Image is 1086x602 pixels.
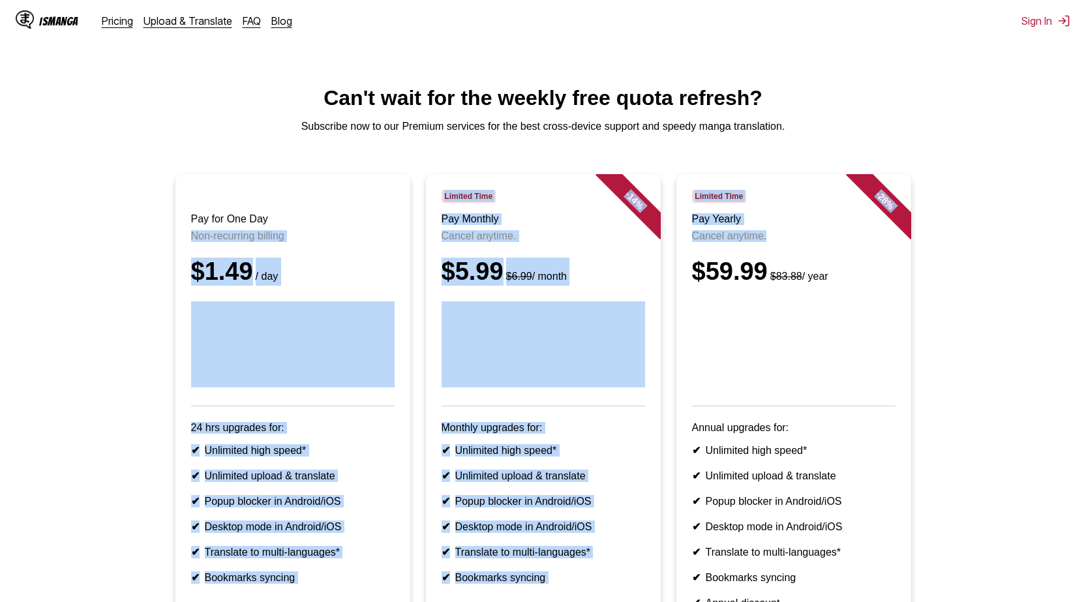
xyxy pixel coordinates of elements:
[692,521,701,532] b: ✔
[442,521,450,532] b: ✔
[191,213,395,225] h3: Pay for One Day
[442,301,645,387] iframe: PayPal
[191,422,395,434] p: 24 hrs upgrades for:
[768,271,828,282] small: / year
[16,10,34,29] img: IsManga Logo
[692,258,896,286] div: $59.99
[243,14,261,27] a: FAQ
[191,521,200,532] b: ✔
[191,230,395,242] p: Non-recurring billing
[595,161,673,239] div: - 14 %
[102,14,133,27] a: Pricing
[692,520,896,533] li: Desktop mode in Android/iOS
[692,546,896,558] li: Translate to multi-languages*
[191,301,395,387] iframe: PayPal
[692,444,896,457] li: Unlimited high speed*
[191,445,200,456] b: ✔
[442,213,645,225] h3: Pay Monthly
[692,445,701,456] b: ✔
[442,230,645,242] p: Cancel anytime.
[692,213,896,225] h3: Pay Yearly
[692,422,896,434] p: Annual upgrades for:
[191,547,200,558] b: ✔
[442,258,645,286] div: $5.99
[191,470,395,482] li: Unlimited upload & translate
[191,546,395,558] li: Translate to multi-languages*
[692,470,896,482] li: Unlimited upload & translate
[191,572,200,583] b: ✔
[770,271,802,282] s: $83.88
[16,10,102,31] a: IsManga LogoIsManga
[10,86,1076,110] h1: Can't wait for the weekly free quota refresh?
[506,271,532,282] s: $6.99
[442,444,645,457] li: Unlimited high speed*
[442,547,450,558] b: ✔
[191,444,395,457] li: Unlimited high speed*
[442,470,645,482] li: Unlimited upload & translate
[271,14,292,27] a: Blog
[442,572,450,583] b: ✔
[692,547,701,558] b: ✔
[442,470,450,481] b: ✔
[191,258,395,286] div: $1.49
[442,546,645,558] li: Translate to multi-languages*
[692,230,896,242] p: Cancel anytime.
[1021,14,1070,27] button: Sign In
[143,14,232,27] a: Upload & Translate
[692,496,701,507] b: ✔
[692,301,896,387] iframe: PayPal
[191,495,395,507] li: Popup blocker in Android/iOS
[1057,14,1070,27] img: Sign out
[191,496,200,507] b: ✔
[191,470,200,481] b: ✔
[191,520,395,533] li: Desktop mode in Android/iOS
[191,571,395,584] li: Bookmarks syncing
[692,571,896,584] li: Bookmarks syncing
[692,495,896,507] li: Popup blocker in Android/iOS
[504,271,567,282] small: / month
[692,470,701,481] b: ✔
[39,15,78,27] div: IsManga
[442,520,645,533] li: Desktop mode in Android/iOS
[253,271,279,282] small: / day
[845,161,924,239] div: - 28 %
[442,496,450,507] b: ✔
[442,422,645,434] p: Monthly upgrades for:
[692,190,746,203] span: Limited Time
[10,121,1076,132] p: Subscribe now to our Premium services for the best cross-device support and speedy manga translat...
[442,445,450,456] b: ✔
[442,495,645,507] li: Popup blocker in Android/iOS
[692,572,701,583] b: ✔
[442,571,645,584] li: Bookmarks syncing
[442,190,496,203] span: Limited Time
